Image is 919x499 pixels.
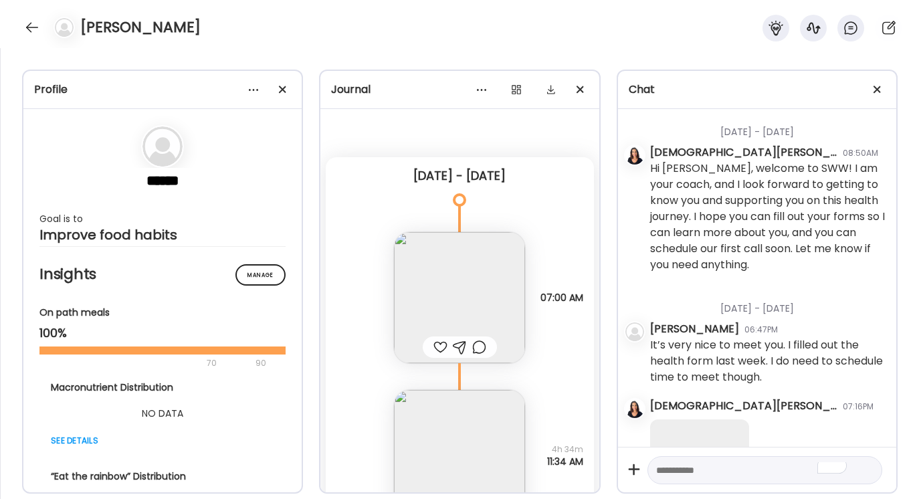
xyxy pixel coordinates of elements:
[235,264,286,286] div: Manage
[39,325,286,341] div: 100%
[34,82,291,98] div: Profile
[254,355,268,371] div: 90
[843,401,874,413] div: 07:16PM
[51,470,274,484] div: “Eat the rainbow” Distribution
[656,462,849,478] textarea: To enrich screen reader interactions, please activate Accessibility in Grammarly extension settings
[547,443,583,456] span: 4h 34m
[39,211,286,227] div: Goal is to
[80,17,201,38] h4: [PERSON_NAME]
[547,456,583,468] span: 11:34 AM
[650,321,739,337] div: [PERSON_NAME]
[744,324,778,336] div: 06:47PM
[39,306,286,320] div: On path meals
[629,82,886,98] div: Chat
[625,146,644,165] img: avatars%2FmcUjd6cqKYdgkG45clkwT2qudZq2
[540,292,583,304] span: 07:00 AM
[55,18,74,37] img: bg-avatar-default.svg
[336,168,583,184] div: [DATE] - [DATE]
[650,286,886,321] div: [DATE] - [DATE]
[51,405,274,421] div: NO DATA
[39,355,251,371] div: 70
[650,109,886,144] div: [DATE] - [DATE]
[331,82,588,98] div: Journal
[650,398,837,414] div: [DEMOGRAPHIC_DATA][PERSON_NAME]
[650,144,837,161] div: [DEMOGRAPHIC_DATA][PERSON_NAME]
[39,227,286,243] div: Improve food habits
[394,232,525,363] img: images%2F34M9xvfC7VOFbuVuzn79gX2qEI22%2F2tpbv3ukuzR81M1iKllT%2FgVvzYpO9tQD09Xl82rhk_240
[51,381,274,395] div: Macronutrient Distribution
[625,322,644,341] img: bg-avatar-default.svg
[142,126,183,167] img: bg-avatar-default.svg
[39,264,286,284] h2: Insights
[650,337,886,385] div: It’s very nice to meet you. I filled out the health form last week. I do need to schedule time to...
[625,399,644,418] img: avatars%2FmcUjd6cqKYdgkG45clkwT2qudZq2
[843,147,878,159] div: 08:50AM
[650,161,886,273] div: Hi [PERSON_NAME], welcome to SWW! I am your coach, and I look forward to getting to know you and ...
